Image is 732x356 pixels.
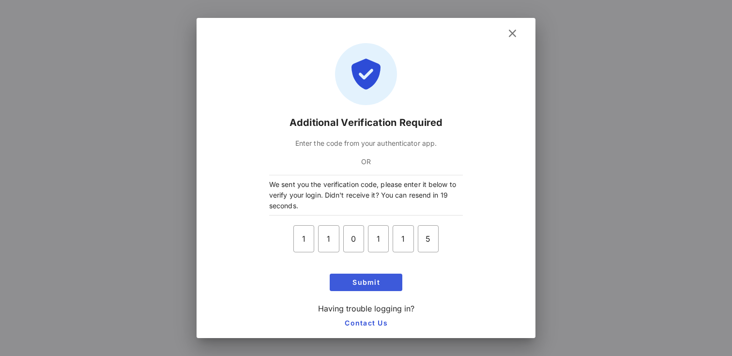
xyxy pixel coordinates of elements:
[337,319,395,327] span: Contact Us
[218,138,514,149] p: Enter the code from your authenticator app.
[318,303,414,314] p: Having trouble logging in?
[269,179,463,211] p: We sent you the verification code, please enter it below to verify your login. Didn't receive it?...
[330,274,402,291] button: Submit
[330,314,402,332] a: Contact Us
[290,115,443,130] h3: Additional Verification Required
[334,278,398,286] span: Submit
[218,156,514,167] p: OR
